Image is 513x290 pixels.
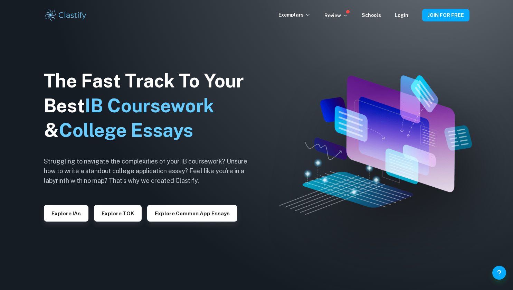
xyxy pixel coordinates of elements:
h1: The Fast Track To Your Best & [44,68,258,143]
p: Exemplars [278,11,311,19]
a: Schools [362,12,381,18]
img: Clastify hero [279,75,472,215]
a: Explore IAs [44,210,88,216]
button: Explore IAs [44,205,88,222]
button: Help and Feedback [492,266,506,280]
a: Explore Common App essays [147,210,237,216]
button: JOIN FOR FREE [422,9,469,21]
span: College Essays [59,119,193,141]
a: Explore TOK [94,210,142,216]
h6: Struggling to navigate the complexities of your IB coursework? Unsure how to write a standout col... [44,157,258,186]
a: Login [395,12,408,18]
span: IB Coursework [85,95,214,116]
button: Explore TOK [94,205,142,222]
button: Explore Common App essays [147,205,237,222]
p: Review [324,12,348,19]
img: Clastify logo [44,8,88,22]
